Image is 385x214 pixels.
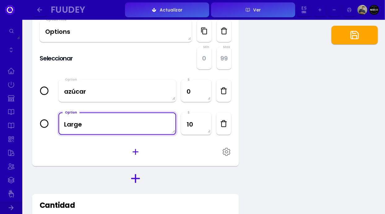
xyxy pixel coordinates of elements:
[201,45,212,50] div: Min
[185,77,192,82] div: $
[44,17,69,22] div: Option Title
[125,2,209,17] button: Actualizar
[40,54,73,63] div: Seleccionar
[357,5,367,15] img: Image
[197,53,211,64] input: 0
[211,2,295,17] button: Ver
[157,8,183,12] div: Actualizar
[63,110,80,115] div: Option
[59,82,175,100] textarea: azúcar
[48,3,123,17] button: Fuudey
[59,115,175,133] textarea: Large
[40,202,75,209] div: Cantidad
[217,53,231,64] input: 99
[182,115,211,133] textarea: 10
[221,45,233,50] div: Max
[51,6,117,13] div: Fuudey
[63,77,80,82] div: Option
[40,22,191,40] textarea: Options
[185,110,192,115] div: $
[182,82,211,100] textarea: 0
[250,8,261,12] div: Ver
[369,5,379,15] img: Image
